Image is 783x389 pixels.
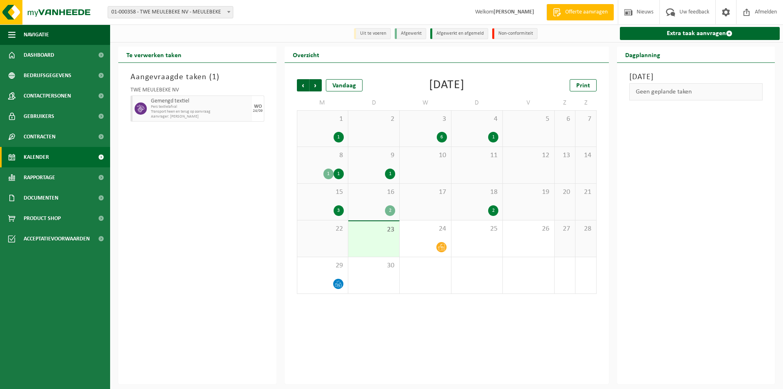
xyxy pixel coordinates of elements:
[352,261,395,270] span: 30
[620,27,780,40] a: Extra taak aanvragen
[507,151,550,160] span: 12
[24,208,61,229] span: Product Shop
[437,132,447,142] div: 6
[301,188,344,197] span: 15
[559,115,571,124] span: 6
[555,96,575,110] td: Z
[151,109,250,114] span: Transport heen en terug op aanvraag
[488,132,498,142] div: 1
[254,104,262,109] div: WO
[385,169,395,179] div: 1
[559,225,571,233] span: 27
[385,205,395,216] div: 2
[24,127,55,147] span: Contracten
[580,115,592,124] span: 7
[492,28,537,39] li: Non-conformiteit
[334,169,344,179] div: 1
[456,225,498,233] span: 25
[24,229,90,249] span: Acceptatievoorwaarden
[24,45,54,65] span: Dashboard
[563,8,610,16] span: Offerte aanvragen
[24,106,54,127] span: Gebruikers
[580,188,592,197] span: 21
[301,225,344,233] span: 22
[559,151,571,160] span: 13
[212,73,217,81] span: 1
[24,167,55,188] span: Rapportage
[580,225,592,233] span: 28
[629,71,763,83] h3: [DATE]
[456,115,498,124] span: 4
[507,115,550,124] span: 5
[301,151,344,160] span: 8
[503,96,554,110] td: V
[559,188,571,197] span: 20
[151,98,250,104] span: Gemengd textiel
[507,188,550,197] span: 19
[151,104,250,109] span: Pers textielafval
[334,205,344,216] div: 3
[285,47,327,62] h2: Overzicht
[310,79,322,91] span: Volgende
[253,109,263,113] div: 24/09
[297,96,348,110] td: M
[352,115,395,124] span: 2
[24,188,58,208] span: Documenten
[576,82,590,89] span: Print
[546,4,614,20] a: Offerte aanvragen
[301,115,344,124] span: 1
[400,96,451,110] td: W
[575,96,596,110] td: Z
[352,151,395,160] span: 9
[301,261,344,270] span: 29
[108,6,233,18] span: 01-000358 - TWE MEULEBEKE NV - MEULEBEKE
[297,79,309,91] span: Vorige
[404,151,447,160] span: 10
[24,24,49,45] span: Navigatie
[451,96,503,110] td: D
[580,151,592,160] span: 14
[24,65,71,86] span: Bedrijfsgegevens
[354,28,391,39] li: Uit te voeren
[118,47,190,62] h2: Te verwerken taken
[348,96,400,110] td: D
[130,87,264,96] div: TWE MEULEBEKE NV
[404,115,447,124] span: 3
[493,9,534,15] strong: [PERSON_NAME]
[570,79,597,91] a: Print
[429,79,464,91] div: [DATE]
[629,83,763,100] div: Geen geplande taken
[456,188,498,197] span: 18
[430,28,488,39] li: Afgewerkt en afgemeld
[151,114,250,119] span: Aanvrager: [PERSON_NAME]
[456,151,498,160] span: 11
[326,79,363,91] div: Vandaag
[130,71,264,83] h3: Aangevraagde taken ( )
[108,7,233,18] span: 01-000358 - TWE MEULEBEKE NV - MEULEBEKE
[507,225,550,233] span: 26
[395,28,426,39] li: Afgewerkt
[352,225,395,234] span: 23
[352,188,395,197] span: 16
[323,169,334,179] div: 1
[334,132,344,142] div: 1
[617,47,668,62] h2: Dagplanning
[404,225,447,233] span: 24
[24,86,71,106] span: Contactpersonen
[24,147,49,167] span: Kalender
[404,188,447,197] span: 17
[488,205,498,216] div: 2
